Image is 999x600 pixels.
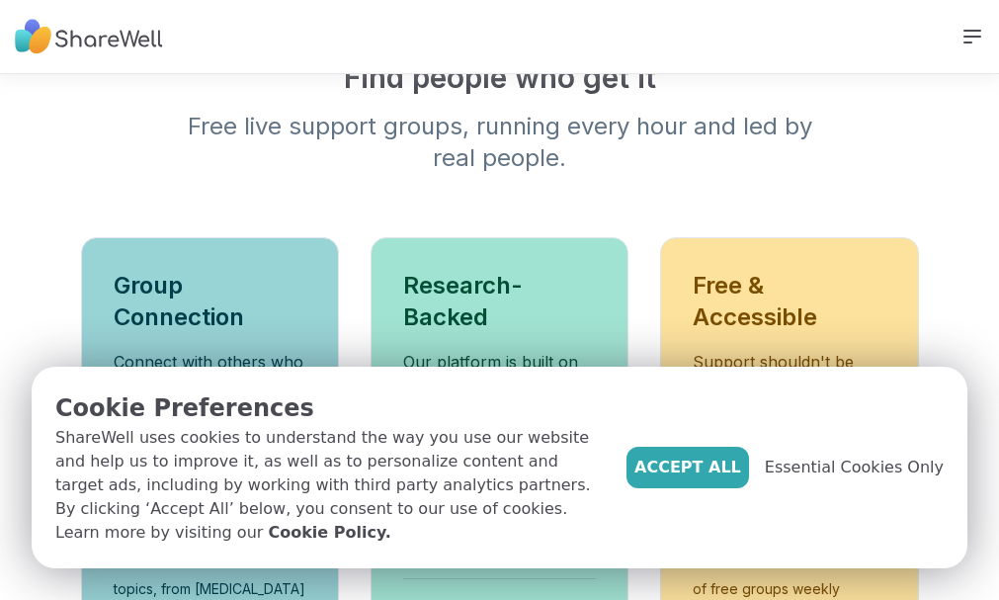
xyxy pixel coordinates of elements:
p: Support shouldn't be limited by cost. We've removed paywalls to make [MEDICAL_DATA] groups open t... [693,349,885,503]
h2: Find people who get it [81,59,919,95]
span: Accept All [634,456,741,479]
div: of free groups weekly [693,579,885,599]
p: Connect with others who understand your experience. Share stories, insights, and support in a saf... [114,349,306,503]
p: Our platform is built on proven [MEDICAL_DATA] methodologies. Online [MEDICAL_DATA] increases WHO... [403,349,596,555]
p: Free live support groups, running every hour and led by real people. [121,111,879,174]
h3: Free & Accessible [693,270,885,333]
a: Cookie Policy. [268,521,390,545]
span: Essential Cookies Only [765,456,944,479]
h3: Research-Backed [403,270,596,333]
h3: Group Connection [114,270,306,333]
img: ShareWell Nav Logo [15,10,163,64]
button: Accept All [626,447,749,488]
p: Cookie Preferences [55,390,611,426]
p: ShareWell uses cookies to understand the way you use our website and help us to improve it, as we... [55,426,611,545]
